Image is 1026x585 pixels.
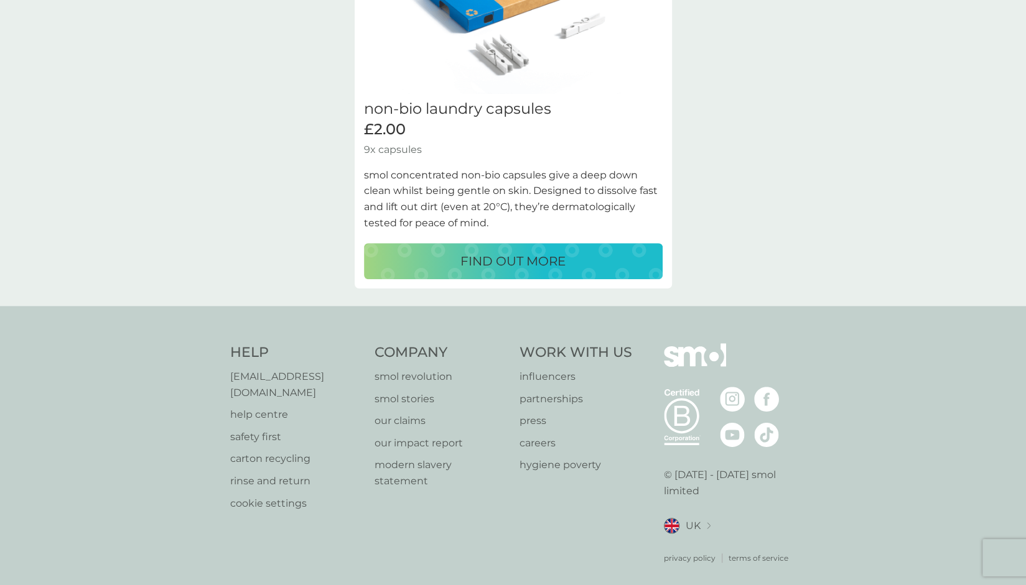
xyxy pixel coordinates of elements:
h4: Work With Us [520,343,632,362]
a: our claims [375,413,507,429]
a: carton recycling [230,451,363,467]
a: [EMAIL_ADDRESS][DOMAIN_NAME] [230,369,363,400]
img: visit the smol Tiktok page [754,422,779,447]
a: hygiene poverty [520,457,632,473]
h2: non-bio laundry capsules [364,100,663,118]
a: influencers [520,369,632,385]
h4: Company [375,343,507,362]
p: © [DATE] - [DATE] smol limited [664,467,796,499]
img: UK flag [664,518,679,533]
a: our impact report [375,435,507,451]
img: smol [664,343,726,385]
p: 9x capsules [364,142,663,158]
a: terms of service [729,552,788,564]
a: press [520,413,632,429]
a: smol stories [375,391,507,407]
a: help centre [230,407,363,423]
a: privacy policy [664,552,716,564]
a: cookie settings [230,495,363,512]
a: rinse and return [230,473,363,489]
img: visit the smol Instagram page [720,387,745,412]
h4: Help [230,343,363,362]
a: partnerships [520,391,632,407]
img: select a new location [707,522,711,529]
p: FIND OUT MORE [460,251,566,271]
img: visit the smol Youtube page [720,422,745,447]
img: visit the smol Facebook page [754,387,779,412]
a: smol revolution [375,369,507,385]
a: safety first [230,429,363,445]
p: smol concentrated non-bio capsules give a deep down clean whilst being gentle on skin. Designed t... [364,167,663,231]
span: £2.00 [364,121,406,139]
span: UK [686,518,701,534]
a: modern slavery statement [375,457,507,489]
button: FIND OUT MORE [364,243,663,279]
a: careers [520,435,632,451]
